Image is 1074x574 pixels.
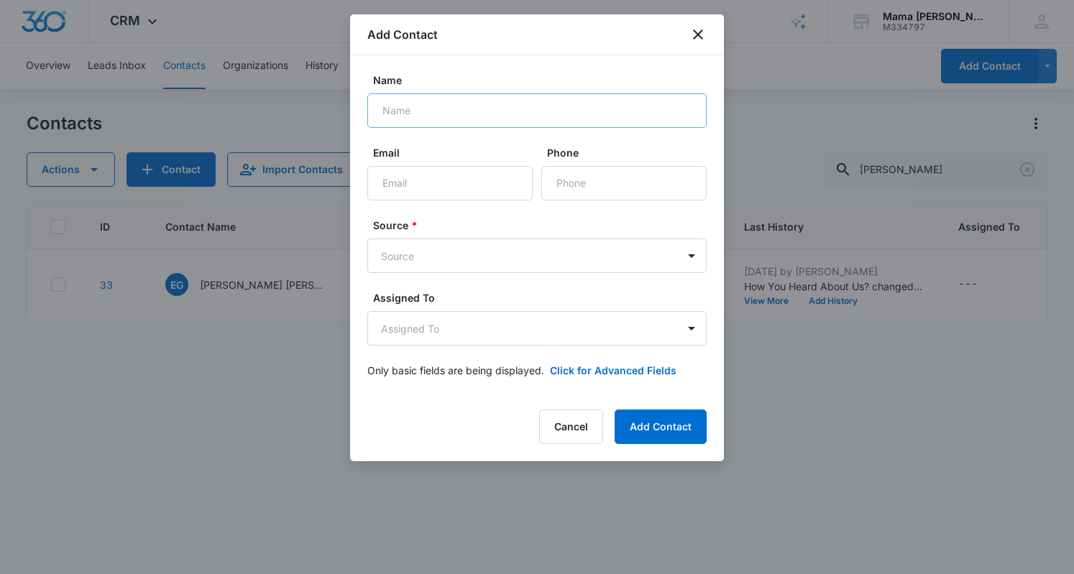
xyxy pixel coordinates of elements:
[367,26,438,43] h1: Add Contact
[367,166,533,200] input: Email
[539,409,603,444] button: Cancel
[373,290,712,305] label: Assigned To
[373,73,712,88] label: Name
[689,26,707,43] button: close
[367,363,544,378] p: Only basic fields are being displayed.
[615,409,707,444] button: Add Contact
[373,218,712,233] label: Source
[550,363,676,378] button: Click for Advanced Fields
[547,145,712,160] label: Phone
[541,166,707,200] input: Phone
[373,145,538,160] label: Email
[367,93,707,128] input: Name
